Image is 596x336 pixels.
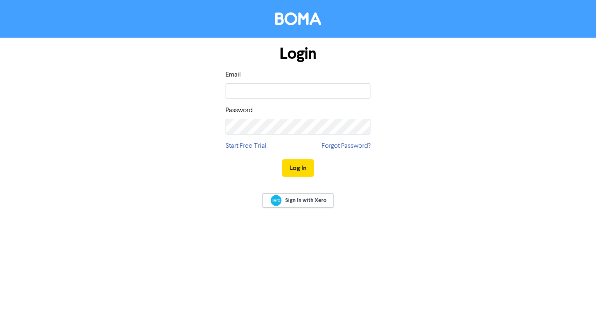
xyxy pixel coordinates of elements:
[262,193,334,208] a: Sign In with Xero
[226,44,370,63] h1: Login
[226,141,267,151] a: Start Free Trial
[282,159,314,177] button: Log In
[275,12,321,25] img: BOMA Logo
[322,141,370,151] a: Forgot Password?
[271,195,281,206] img: Xero logo
[285,197,327,204] span: Sign In with Xero
[226,70,241,80] label: Email
[226,106,252,115] label: Password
